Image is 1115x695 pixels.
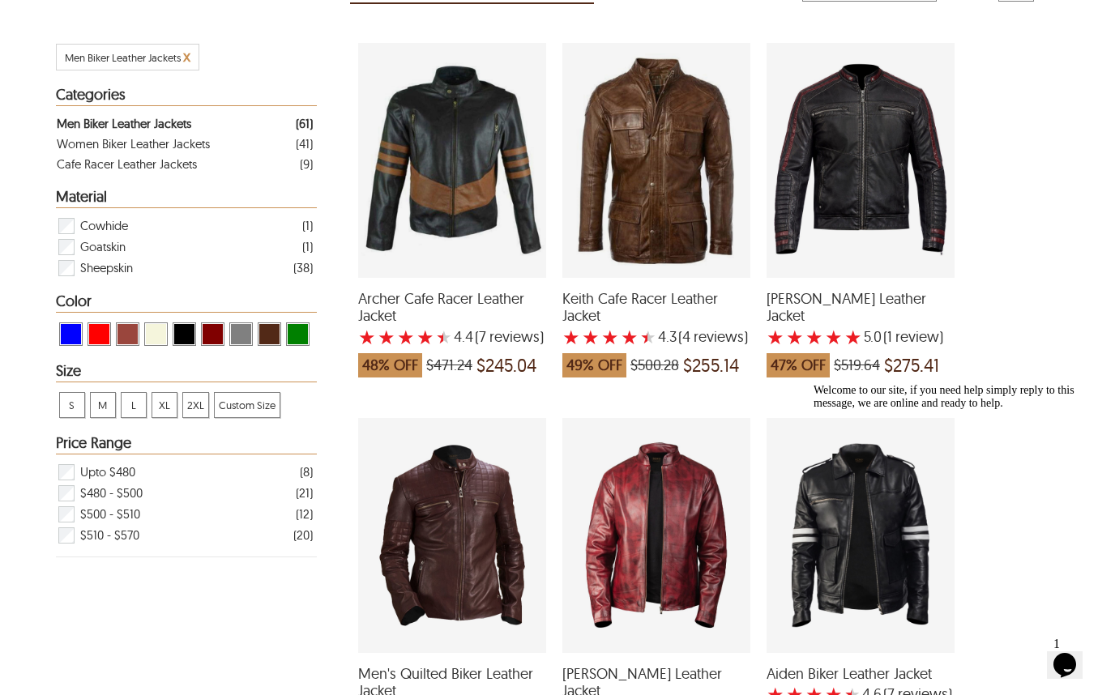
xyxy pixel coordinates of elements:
[65,51,181,64] span: Filter Men Biker Leather Jackets
[57,237,313,258] div: Filter Goatskin Men Biker Leather Jackets
[144,322,168,346] div: View Beige Men Biker Leather Jackets
[56,363,317,382] div: Heading Filter Men Biker Leather Jackets by Size
[296,113,313,134] div: ( 61 )
[80,215,128,237] span: Cowhide
[183,47,190,66] span: x
[767,665,955,683] span: Aiden Biker Leather Jacket
[658,329,677,345] label: 4.3
[182,392,209,418] div: View 2XL Men Biker Leather Jackets
[475,329,486,345] span: (7
[57,113,191,134] div: Men Biker Leather Jackets
[229,322,253,346] div: View Grey Men Biker Leather Jackets
[56,435,317,454] div: Heading Filter Men Biker Leather Jackets by Price Range
[116,322,139,346] div: View Cognac Men Biker Leather Jackets
[358,267,546,386] a: Archer Cafe Racer Leather Jacket with a 4.428571428571429 Star Rating 7 Product Review which was ...
[214,392,280,418] div: View Custom Size Men Biker Leather Jackets
[88,322,111,346] div: View Red Men Biker Leather Jackets
[91,393,115,417] span: M
[122,393,146,417] span: L
[805,329,823,345] label: 3 rating
[57,258,313,279] div: Filter Sheepskin Men Biker Leather Jackets
[358,290,546,325] span: Archer Cafe Racer Leather Jacket
[562,329,580,345] label: 1 rating
[56,87,317,106] div: Heading Filter Men Biker Leather Jackets by Categories
[57,134,210,154] div: Women Biker Leather Jackets
[6,6,298,32] div: Welcome to our site, if you need help simply reply to this message, we are online and ready to help.
[80,525,139,546] span: $510 - $570
[825,329,843,345] label: 4 rating
[640,329,656,345] label: 5 rating
[80,504,140,525] span: $500 - $510
[767,353,830,377] span: 47% OFF
[486,329,540,345] span: reviews
[683,357,739,373] span: $255.14
[296,134,313,154] div: ( 41 )
[786,329,804,345] label: 2 rating
[293,258,313,278] div: ( 38 )
[56,293,317,313] div: Heading Filter Men Biker Leather Jackets by Color
[358,329,376,345] label: 1 rating
[57,462,313,483] div: Filter Upto $480 Men Biker Leather Jackets
[690,329,744,345] span: reviews
[562,353,626,377] span: 49% OFF
[621,329,639,345] label: 4 rating
[57,504,313,525] div: Filter $500 - $510 Men Biker Leather Jackets
[80,462,135,483] span: Upto $480
[152,392,177,418] div: View XL Men Biker Leather Jackets
[807,377,1099,622] iframe: chat widget
[601,329,619,345] label: 3 rating
[258,322,281,346] div: View Brown ( Brand Color ) Men Biker Leather Jackets
[864,329,882,345] label: 5.0
[57,483,313,504] div: Filter $480 - $500 Men Biker Leather Jackets
[57,113,313,134] a: Filter Men Biker Leather Jackets
[582,329,600,345] label: 2 rating
[1047,630,1099,679] iframe: chat widget
[883,329,943,345] span: )
[56,189,317,208] div: Heading Filter Men Biker Leather Jackets by Material
[57,134,313,154] a: Filter Women Biker Leather Jackets
[844,329,862,345] label: 5 rating
[767,290,955,325] span: Caleb Biker Leather Jacket
[883,329,892,345] span: (1
[57,525,313,546] div: Filter $510 - $570 Men Biker Leather Jackets
[300,462,313,482] div: ( 8 )
[57,154,313,174] a: Filter Cafe Racer Leather Jackets
[562,267,750,386] a: Keith Cafe Racer Leather Jacket with a 4.25 Star Rating 4 Product Review which was at a price of ...
[767,329,784,345] label: 1 rating
[475,329,544,345] span: )
[302,215,313,236] div: ( 1 )
[80,483,143,504] span: $480 - $500
[121,392,147,418] div: View L Men Biker Leather Jackets
[300,154,313,174] div: ( 9 )
[80,258,133,279] span: Sheepskin
[80,237,126,258] span: Goatskin
[397,329,415,345] label: 3 rating
[293,525,313,545] div: ( 20 )
[60,393,84,417] span: S
[358,353,422,377] span: 48% OFF
[678,329,690,345] span: (4
[630,357,679,373] span: $500.28
[183,51,190,64] a: Cancel Filter
[454,329,473,345] label: 4.4
[378,329,395,345] label: 2 rating
[286,322,310,346] div: View Green Men Biker Leather Jackets
[884,357,939,373] span: $275.41
[302,237,313,257] div: ( 1 )
[152,393,177,417] span: XL
[201,322,224,346] div: View Maroon Men Biker Leather Jackets
[678,329,748,345] span: )
[90,392,116,418] div: View M Men Biker Leather Jackets
[215,393,280,417] span: Custom Size
[426,357,472,373] span: $471.24
[173,322,196,346] div: View Black Men Biker Leather Jackets
[183,393,208,417] span: 2XL
[892,329,939,345] span: review
[296,483,313,503] div: ( 21 )
[562,290,750,325] span: Keith Cafe Racer Leather Jacket
[417,329,434,345] label: 4 rating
